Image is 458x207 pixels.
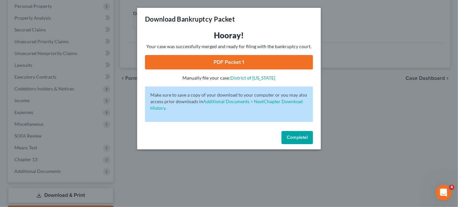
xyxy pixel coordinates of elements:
[145,75,313,81] p: Manually file your case:
[287,135,308,140] span: Complete!
[145,43,313,50] p: Your case was successfully merged and ready for filing with the bankruptcy court.
[145,55,313,69] a: PDF Packet 1
[150,99,303,111] a: Additional Documents > NextChapter Download History.
[436,185,451,200] iframe: Intercom live chat
[449,185,454,190] span: 4
[145,14,235,24] h3: Download Bankruptcy Packet
[145,30,313,41] h3: Hooray!
[150,92,308,111] p: Make sure to save a copy of your download to your computer or you may also access prior downloads in
[281,131,313,144] button: Complete!
[231,75,276,81] a: District of [US_STATE]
